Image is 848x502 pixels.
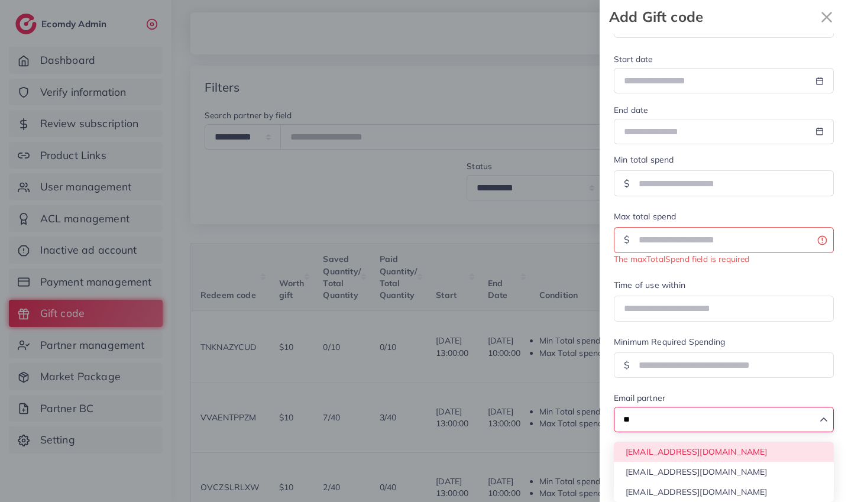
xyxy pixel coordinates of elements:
div: Search for option [614,407,834,432]
div: $ [614,170,639,196]
legend: Time of use within [614,279,834,296]
li: [EMAIL_ADDRESS][DOMAIN_NAME] [614,442,834,462]
small: The maxTotalSpend field is required [614,254,750,264]
legend: Min total spend [614,154,834,170]
strong: Add Gift code [609,7,815,27]
label: Email partner [614,392,665,404]
legend: Minimum Required Spending [614,336,834,352]
div: $ [614,227,639,252]
legend: Max total spend [614,210,834,227]
button: Close [815,5,839,29]
div: $ [614,352,639,378]
svg: x [815,5,839,29]
label: End date [614,104,648,116]
li: [EMAIL_ADDRESS][DOMAIN_NAME] [614,482,834,502]
input: Search for option [619,410,815,429]
label: Start date [614,53,653,65]
li: [EMAIL_ADDRESS][DOMAIN_NAME] [614,462,834,482]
